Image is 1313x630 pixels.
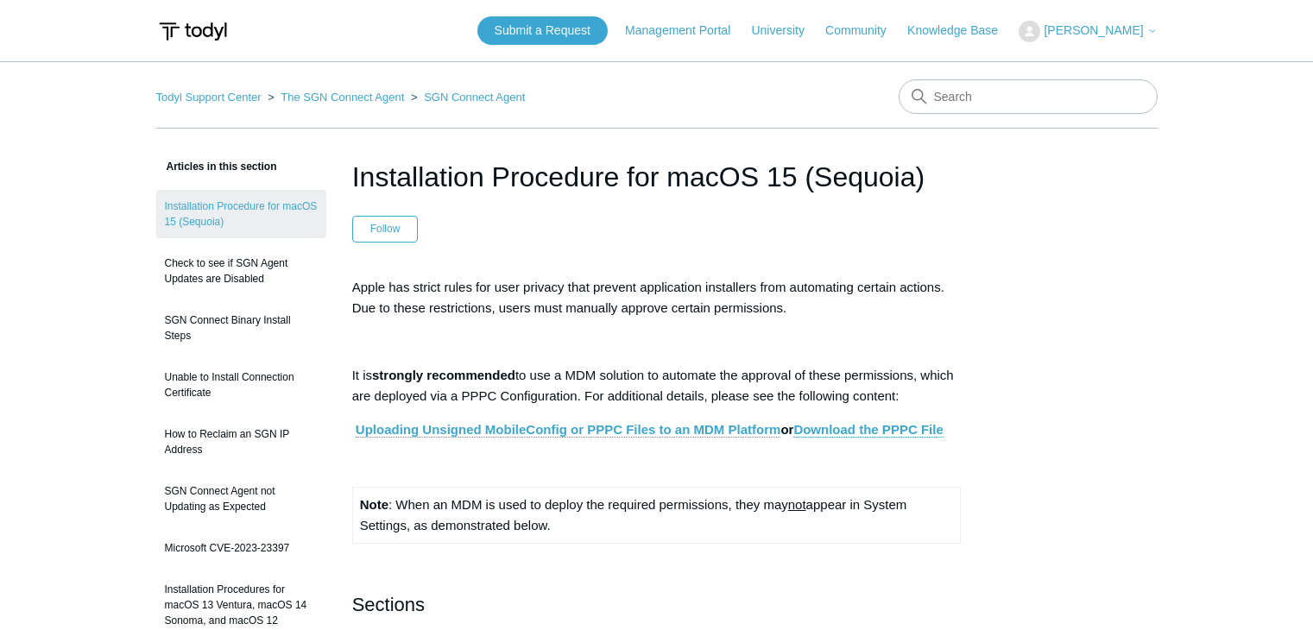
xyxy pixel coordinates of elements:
[360,497,388,512] strong: Note
[1044,23,1143,37] span: [PERSON_NAME]
[372,368,515,382] strong: strongly recommended
[352,156,962,198] h1: Installation Procedure for macOS 15 (Sequoia)
[407,91,525,104] li: SGN Connect Agent
[156,532,326,564] a: Microsoft CVE-2023-23397
[352,365,962,406] p: It is to use a MDM solution to automate the approval of these permissions, which are deployed via...
[156,418,326,466] a: How to Reclaim an SGN IP Address
[264,91,407,104] li: The SGN Connect Agent
[352,487,961,543] td: : When an MDM is used to deploy the required permissions, they may appear in System Settings, as ...
[156,161,277,173] span: Articles in this section
[356,422,781,438] a: Uploading Unsigned MobileConfig or PPPC Files to an MDM Platform
[424,91,525,104] a: SGN Connect Agent
[352,277,962,318] p: Apple has strict rules for user privacy that prevent application installers from automating certa...
[793,422,943,438] a: Download the PPPC File
[156,16,230,47] img: Todyl Support Center Help Center home page
[156,91,262,104] a: Todyl Support Center
[899,79,1158,114] input: Search
[156,91,265,104] li: Todyl Support Center
[156,475,326,523] a: SGN Connect Agent not Updating as Expected
[625,22,748,40] a: Management Portal
[156,361,326,409] a: Unable to Install Connection Certificate
[825,22,904,40] a: Community
[788,497,806,512] span: not
[352,216,419,242] button: Follow Article
[907,22,1015,40] a: Knowledge Base
[352,589,962,620] h2: Sections
[156,190,326,238] a: Installation Procedure for macOS 15 (Sequoia)
[751,22,821,40] a: University
[281,91,404,104] a: The SGN Connect Agent
[156,247,326,295] a: Check to see if SGN Agent Updates are Disabled
[477,16,608,45] a: Submit a Request
[356,422,944,438] strong: or
[156,304,326,352] a: SGN Connect Binary Install Steps
[1019,21,1157,42] button: [PERSON_NAME]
